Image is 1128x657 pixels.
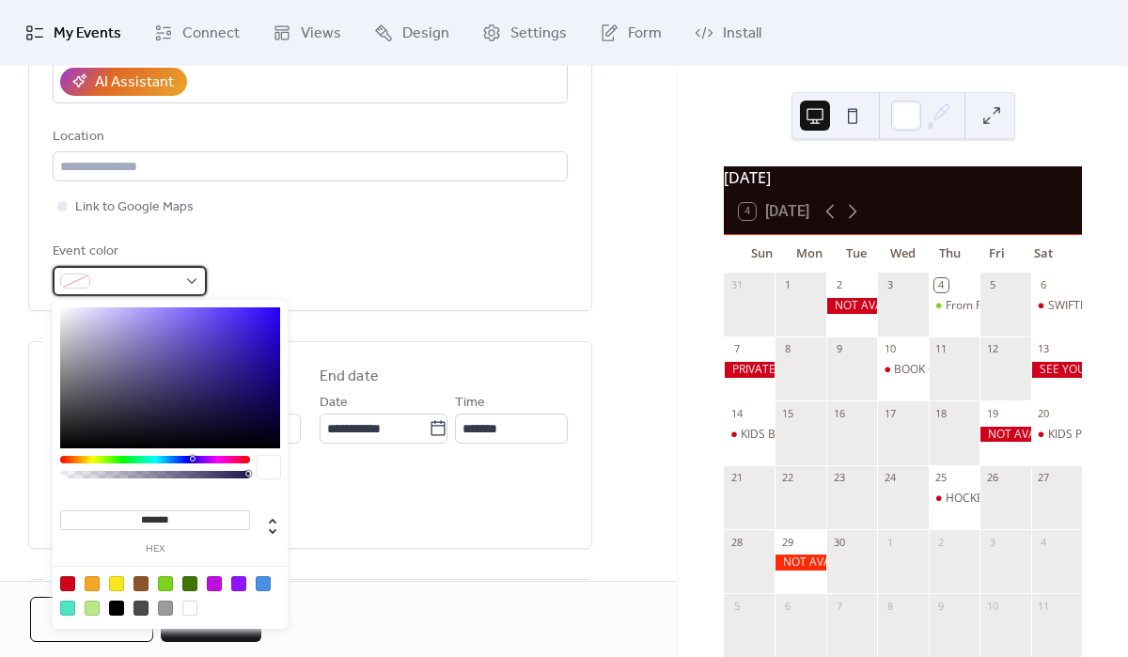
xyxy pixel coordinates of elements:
[63,609,120,632] span: Cancel
[832,599,846,613] div: 7
[729,278,744,292] div: 31
[883,535,897,549] div: 1
[729,342,744,356] div: 7
[1037,599,1051,613] div: 11
[60,68,187,96] button: AI Assistant
[320,392,348,415] span: Date
[360,8,463,58] a: Design
[53,126,564,149] div: Location
[883,471,897,485] div: 24
[883,406,897,420] div: 17
[780,342,794,356] div: 8
[985,535,999,549] div: 3
[1037,406,1051,420] div: 20
[54,23,121,45] span: My Events
[320,366,379,388] div: End date
[729,406,744,420] div: 14
[826,298,877,314] div: NOT AVAILABLE
[894,362,1010,378] div: BOOK CLUB MEETING
[934,406,948,420] div: 18
[934,535,948,549] div: 2
[681,8,775,58] a: Install
[832,278,846,292] div: 2
[510,23,567,45] span: Settings
[985,342,999,356] div: 12
[468,8,581,58] a: Settings
[729,471,744,485] div: 21
[301,23,341,45] span: Views
[256,576,271,591] div: #4A90E2
[934,471,948,485] div: 25
[832,471,846,485] div: 23
[832,342,846,356] div: 9
[182,23,240,45] span: Connect
[934,599,948,613] div: 9
[883,599,897,613] div: 8
[1037,342,1051,356] div: 13
[883,342,897,356] div: 10
[1031,298,1082,314] div: SWIFTIE BIRTHDAY PARTY
[833,235,880,273] div: Tue
[729,599,744,613] div: 5
[973,235,1020,273] div: Fri
[780,278,794,292] div: 1
[194,609,228,632] span: Save
[30,597,153,642] button: Cancel
[934,342,948,356] div: 11
[207,576,222,591] div: #BD10E0
[780,471,794,485] div: 22
[133,601,149,616] div: #4A4A4A
[729,535,744,549] div: 28
[832,406,846,420] div: 16
[182,576,197,591] div: #417505
[140,8,254,58] a: Connect
[985,278,999,292] div: 5
[402,23,449,45] span: Design
[724,362,775,378] div: PRIVATE BOOKING
[75,196,194,219] span: Link to Google Maps
[455,392,485,415] span: Time
[780,535,794,549] div: 29
[1037,471,1051,485] div: 27
[739,235,786,273] div: Sun
[985,471,999,485] div: 26
[60,601,75,616] div: #50E3C2
[832,535,846,549] div: 30
[926,235,973,273] div: Thu
[877,362,928,378] div: BOOK CLUB MEETING
[780,599,794,613] div: 6
[1020,235,1067,273] div: Sat
[775,555,825,571] div: NOT AVAILABLE
[53,241,203,263] div: Event color
[158,601,173,616] div: #9B9B9B
[95,71,174,94] div: AI Assistant
[929,298,979,314] div: From Field To Vase Workshop
[880,235,927,273] div: Wed
[1048,427,1109,443] div: KIDS PARTY
[628,23,662,45] span: Form
[934,278,948,292] div: 4
[158,576,173,591] div: #7ED321
[586,8,676,58] a: Form
[60,576,75,591] div: #D0021B
[946,298,1100,314] div: From Field To Vase Workshop
[182,601,197,616] div: #FFFFFF
[258,8,355,58] a: Views
[11,8,135,58] a: My Events
[724,166,1082,189] div: [DATE]
[109,601,124,616] div: #000000
[985,599,999,613] div: 10
[85,576,100,591] div: #F5A623
[979,427,1030,443] div: NOT AVAILABLE
[133,576,149,591] div: #8B572A
[109,576,124,591] div: #F8E71C
[60,544,250,555] label: hex
[985,406,999,420] div: 19
[85,601,100,616] div: #B8E986
[724,427,775,443] div: KIDS BIRTHDAY PARTY
[1037,278,1051,292] div: 6
[1037,535,1051,549] div: 4
[1031,427,1082,443] div: KIDS PARTY
[883,278,897,292] div: 3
